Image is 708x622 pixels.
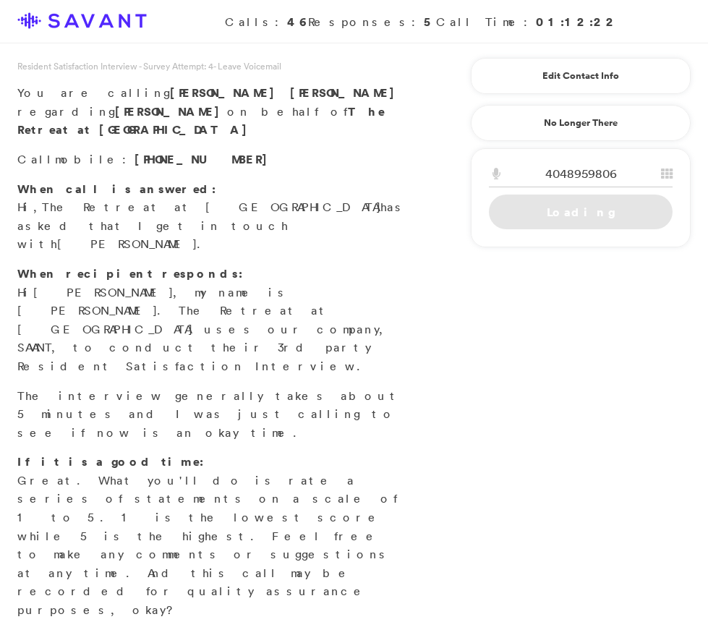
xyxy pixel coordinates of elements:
a: No Longer There [471,105,691,141]
span: [PERSON_NAME] [290,85,402,101]
strong: 01:12:22 [536,14,618,30]
strong: [PERSON_NAME] [115,103,227,119]
p: Great. What you'll do is rate a series of statements on a scale of 1 to 5. 1 is the lowest score ... [17,453,416,619]
p: The interview generally takes about 5 minutes and I was just calling to see if now is an okay time. [17,387,416,443]
a: Edit Contact Info [489,64,673,88]
strong: When call is answered: [17,181,216,197]
span: [PERSON_NAME] [170,85,282,101]
strong: 5 [424,14,436,30]
p: You are calling regarding on behalf of [17,84,416,140]
span: Resident Satisfaction Interview - Survey Attempt: 4 - Leave Voicemail [17,60,281,72]
span: [PHONE_NUMBER] [135,151,275,167]
span: [PERSON_NAME] [57,237,197,251]
p: Call : [17,150,416,169]
strong: If it is a good time: [17,453,204,469]
a: Loading [489,195,673,229]
strong: 46 [287,14,308,30]
p: Hi , my name is [PERSON_NAME]. The Retreat at [GEOGRAPHIC_DATA] uses our company, SAVANT, to cond... [17,265,416,376]
p: Hi, has asked that I get in touch with . [17,180,416,254]
span: [PERSON_NAME] [33,285,173,299]
strong: When recipient responds: [17,265,243,281]
span: The Retreat at [GEOGRAPHIC_DATA] [42,200,380,214]
span: mobile [55,152,122,166]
